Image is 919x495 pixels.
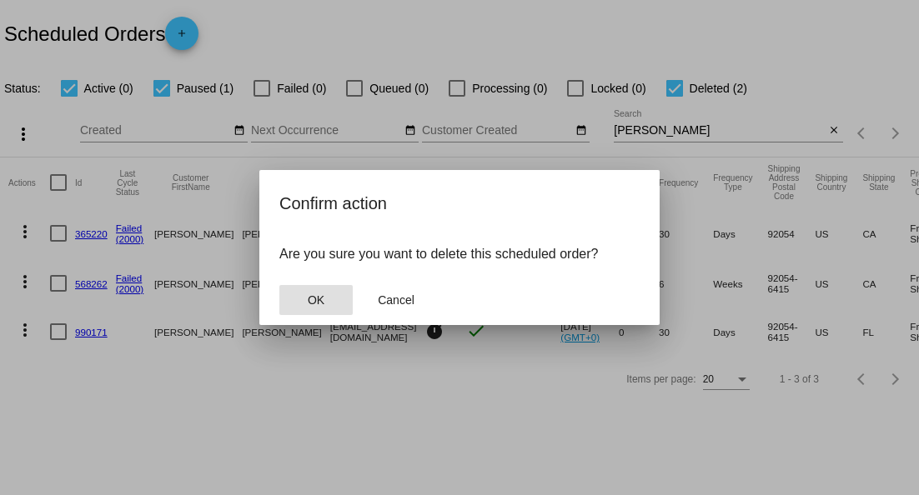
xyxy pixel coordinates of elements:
[378,293,414,307] span: Cancel
[279,247,640,262] p: Are you sure you want to delete this scheduled order?
[359,285,433,315] button: Close dialog
[279,190,640,217] h2: Confirm action
[279,285,353,315] button: Close dialog
[308,293,324,307] span: OK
